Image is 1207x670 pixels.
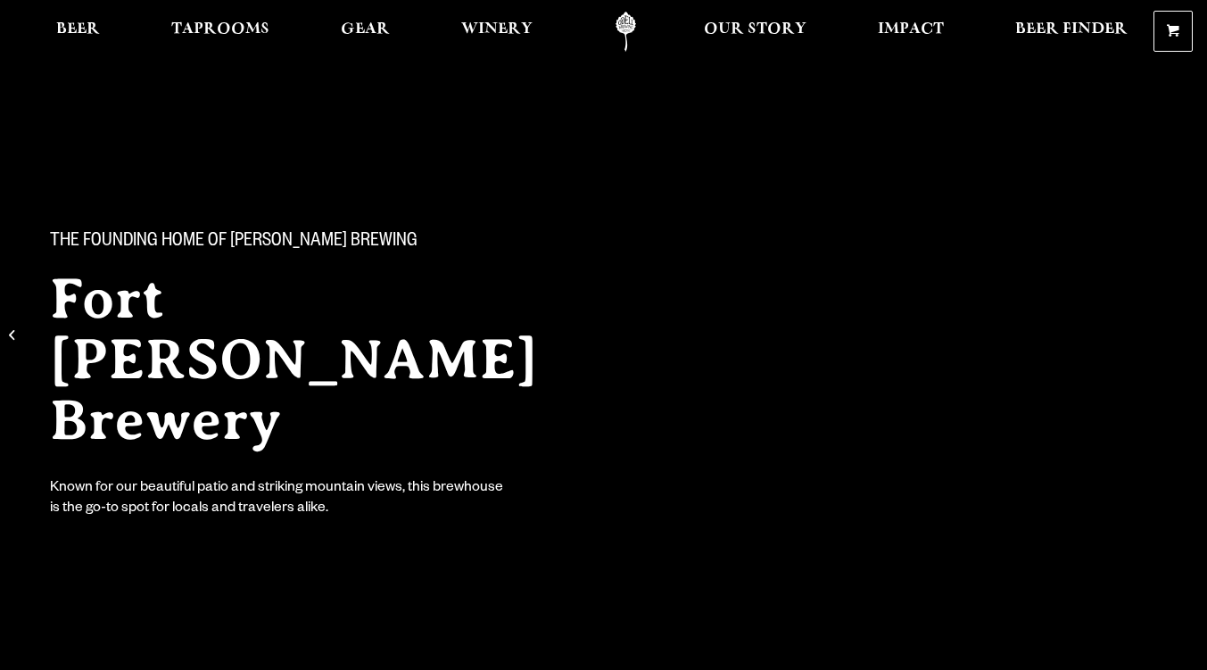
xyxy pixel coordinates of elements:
[704,22,806,37] span: Our Story
[171,22,269,37] span: Taprooms
[1004,12,1139,52] a: Beer Finder
[329,12,401,52] a: Gear
[866,12,955,52] a: Impact
[692,12,818,52] a: Our Story
[341,22,390,37] span: Gear
[1015,22,1128,37] span: Beer Finder
[160,12,281,52] a: Taprooms
[878,22,944,37] span: Impact
[461,22,533,37] span: Winery
[50,479,507,520] div: Known for our beautiful patio and striking mountain views, this brewhouse is the go-to spot for l...
[50,269,607,451] h2: Fort [PERSON_NAME] Brewery
[592,12,659,52] a: Odell Home
[45,12,112,52] a: Beer
[50,231,417,254] span: The Founding Home of [PERSON_NAME] Brewing
[56,22,100,37] span: Beer
[450,12,544,52] a: Winery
